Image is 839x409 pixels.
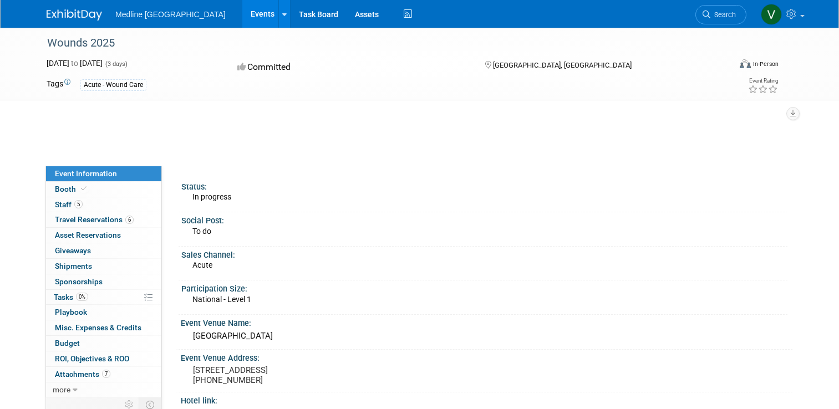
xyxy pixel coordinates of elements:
[46,305,161,320] a: Playbook
[115,10,226,19] span: Medline [GEOGRAPHIC_DATA]
[192,260,212,269] span: Acute
[53,385,70,394] span: more
[55,370,110,379] span: Attachments
[125,216,134,224] span: 6
[748,78,778,84] div: Event Rating
[493,61,632,69] span: [GEOGRAPHIC_DATA], [GEOGRAPHIC_DATA]
[46,320,161,335] a: Misc. Expenses & Credits
[81,186,87,192] i: Booth reservation complete
[47,9,102,21] img: ExhibitDay
[189,328,784,345] div: [GEOGRAPHIC_DATA]
[181,212,787,226] div: Social Post:
[192,192,231,201] span: In progress
[670,58,779,74] div: Event Format
[46,382,161,397] a: more
[55,339,80,347] span: Budget
[55,215,134,224] span: Travel Reservations
[46,228,161,243] a: Asset Reservations
[104,60,128,68] span: (3 days)
[43,33,716,53] div: Wounds 2025
[192,295,251,304] span: National - Level 1
[695,5,746,24] a: Search
[76,293,88,301] span: 0%
[47,59,103,68] span: [DATE] [DATE]
[46,259,161,274] a: Shipments
[46,182,161,197] a: Booth
[234,58,467,77] div: Committed
[54,293,88,301] span: Tasks
[192,227,211,236] span: To do
[55,231,121,239] span: Asset Reservations
[55,185,89,193] span: Booth
[47,78,70,91] td: Tags
[181,280,787,294] div: Participation Size:
[55,308,87,316] span: Playbook
[46,197,161,212] a: Staff5
[102,370,110,378] span: 7
[193,365,424,385] pre: [STREET_ADDRESS] [PHONE_NUMBER]
[181,315,792,329] div: Event Venue Name:
[752,60,779,68] div: In-Person
[46,336,161,351] a: Budget
[55,262,92,270] span: Shipments
[181,178,787,192] div: Status:
[181,350,792,364] div: Event Venue Address:
[710,11,736,19] span: Search
[55,323,141,332] span: Misc. Expenses & Credits
[181,392,792,406] div: Hotel link:
[74,200,83,208] span: 5
[46,290,161,305] a: Tasks0%
[55,354,129,363] span: ROI, Objectives & ROO
[46,274,161,289] a: Sponsorships
[46,351,161,366] a: ROI, Objectives & ROO
[55,200,83,209] span: Staff
[55,277,103,286] span: Sponsorships
[55,246,91,255] span: Giveaways
[46,243,161,258] a: Giveaways
[761,4,782,25] img: Vahid Mohammadi
[80,79,146,91] div: Acute - Wound Care
[46,212,161,227] a: Travel Reservations6
[55,169,117,178] span: Event Information
[69,59,80,68] span: to
[740,59,751,68] img: Format-Inperson.png
[46,166,161,181] a: Event Information
[46,367,161,382] a: Attachments7
[181,247,787,260] div: Sales Channel:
